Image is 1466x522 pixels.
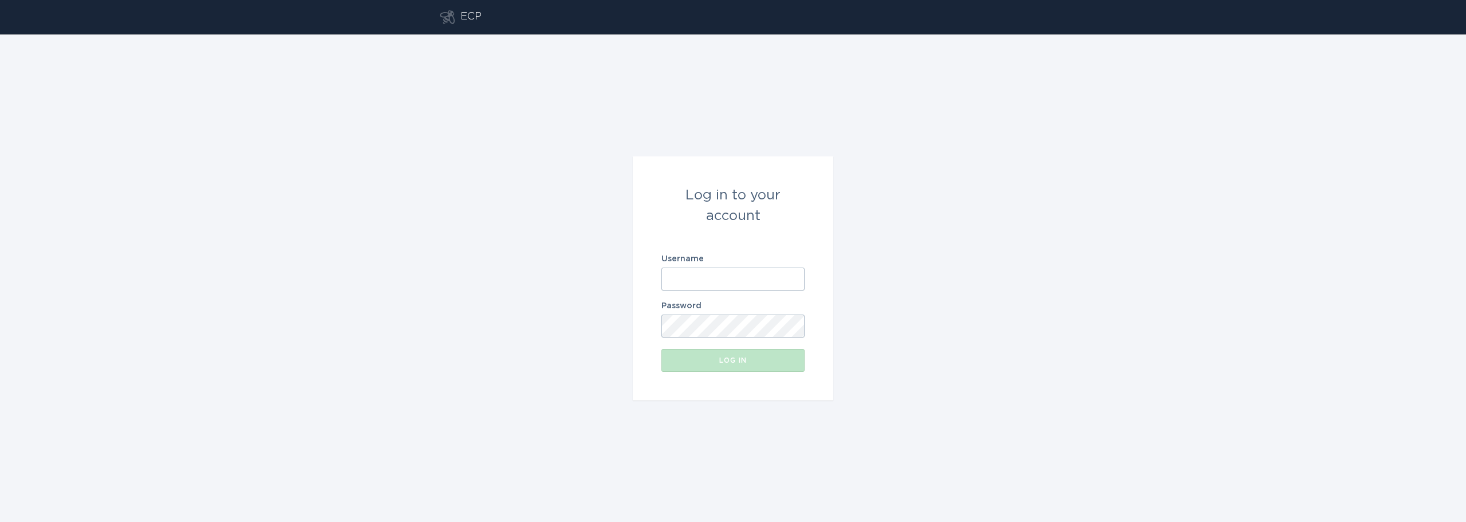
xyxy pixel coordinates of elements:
div: Log in to your account [661,185,805,226]
div: ECP [460,10,482,24]
label: Username [661,255,805,263]
label: Password [661,302,805,310]
button: Log in [661,349,805,372]
button: Go to dashboard [440,10,455,24]
div: Log in [667,357,799,364]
